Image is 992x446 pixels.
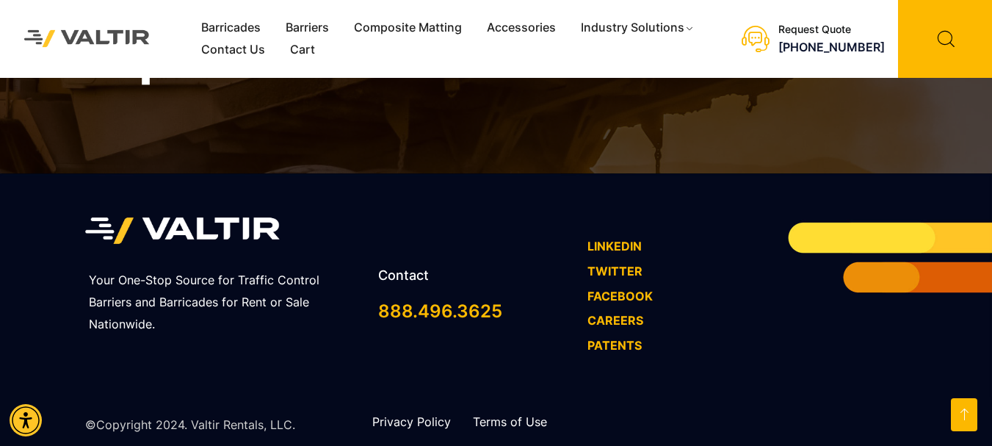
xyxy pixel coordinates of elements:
a: Composite Matting [341,17,474,39]
a: Terms of Use [473,414,547,429]
div: Request Quote [778,24,885,36]
div: Accessibility Menu [10,404,42,436]
p: Your One-Stop Source for Traffic Control Barriers and Barricades for Rent or Sale Nationwide. [89,270,360,336]
a: PATENTS [587,338,642,353]
a: Cart [278,39,327,61]
a: call 888.496.3625 [378,301,502,322]
a: LINKEDIN - open in a new tab [587,239,642,253]
a: Accessories [474,17,568,39]
a: CAREERS [587,313,643,328]
a: Contact Us [189,39,278,61]
h2: Contact [378,269,573,282]
a: Open this option [951,398,977,431]
a: FACEBOOK - open in a new tab [587,289,653,303]
img: Valtir Rentals [11,18,163,61]
p: ©Copyright 2024. Valtir Rentals, LLC. [85,414,295,436]
a: Barriers [273,17,341,39]
a: Industry Solutions [568,17,707,39]
a: call (888) 496-3625 [778,40,885,54]
a: Privacy Policy [372,414,451,429]
a: Barricades [189,17,273,39]
img: Valtir Rentals [85,210,280,252]
a: TWITTER - open in a new tab [587,264,642,278]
